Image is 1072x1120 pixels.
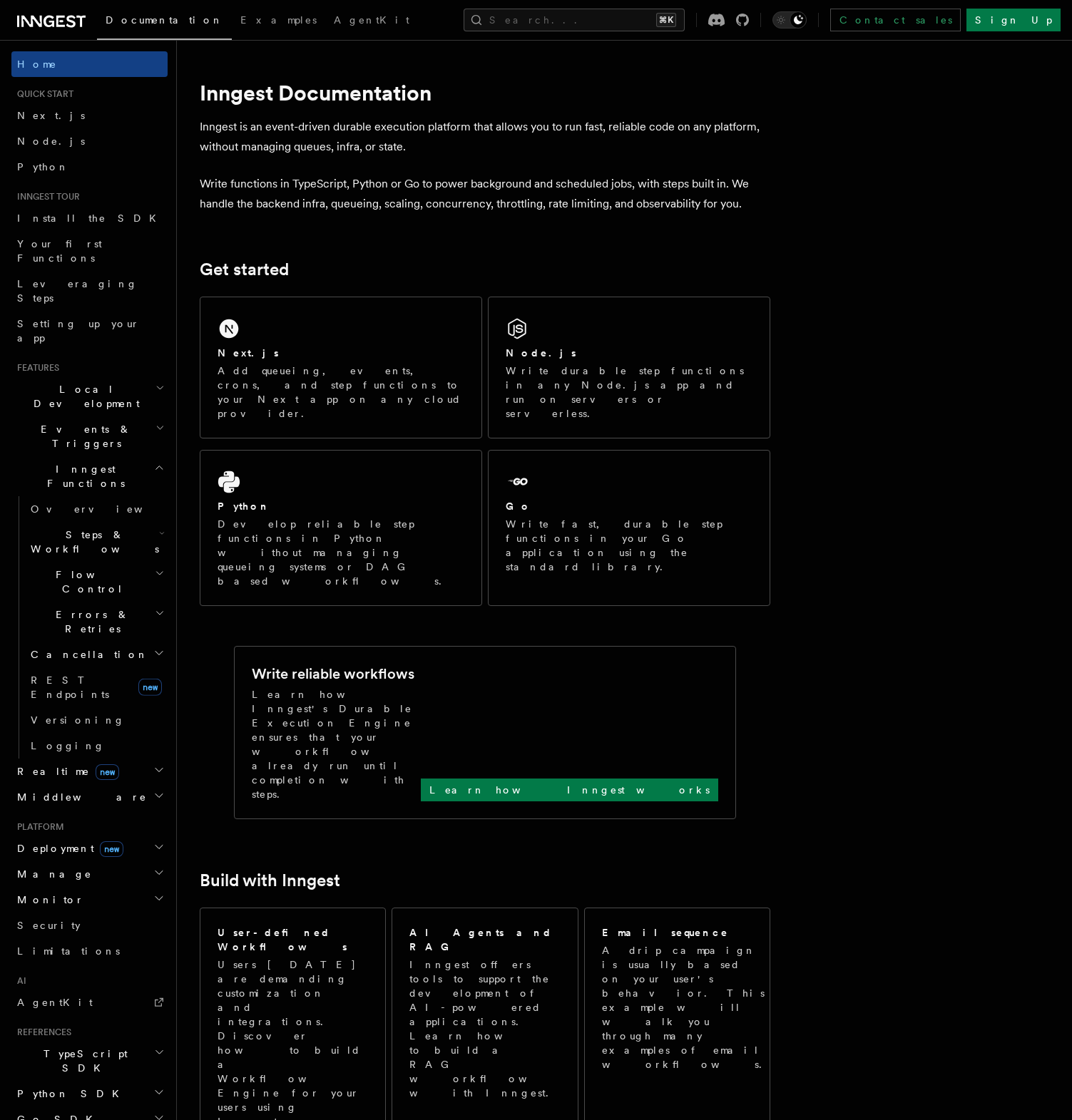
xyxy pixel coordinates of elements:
[11,1027,71,1038] span: References
[506,346,576,360] h2: Node.js
[11,764,119,779] span: Realtime
[252,664,414,684] h2: Write reliable workflows
[218,364,464,421] p: Add queueing, events, crons, and step functions to your Next app on any cloud provider.
[97,4,232,40] a: Documentation
[31,674,109,700] span: REST Endpoints
[966,9,1061,31] a: Sign Up
[25,522,168,562] button: Steps & Workflows
[11,496,168,759] div: Inngest Functions
[200,297,482,438] a: Next.jsAdd queueing, events, crons, and step functions to your Next app on any cloud provider.
[17,945,120,957] span: Limitations
[11,1047,154,1075] span: TypeScript SDK
[11,51,168,77] a: Home
[506,364,752,421] p: Write durable step functions in any Node.js app and run on servers or serverless.
[11,938,168,964] a: Limitations
[506,517,752,574] p: Write fast, durable step functions in your Go application using the standard library.
[25,496,168,522] a: Overview
[17,318,140,344] span: Setting up your app
[11,790,147,804] span: Middleware
[200,117,770,157] p: Inngest is an event-driven durable execution platform that allows you to run fast, reliable code ...
[17,57,57,71] span: Home
[100,841,123,857] span: new
[17,135,85,147] span: Node.js
[11,1041,168,1081] button: TypeScript SDK
[11,205,168,231] a: Install the SDK
[17,110,85,121] span: Next.js
[11,88,73,100] span: Quick start
[200,174,770,214] p: Write functions in TypeScript, Python or Go to power background and scheduled jobs, with steps bu...
[25,562,168,602] button: Flow Control
[17,920,81,931] span: Security
[240,14,317,26] span: Examples
[11,103,168,128] a: Next.js
[17,238,102,264] span: Your first Functions
[409,925,562,954] h2: AI Agents and RAG
[25,642,168,667] button: Cancellation
[429,783,710,797] p: Learn how Inngest works
[602,943,770,1072] p: A drip campaign is usually based on your user's behavior. This example will walk you through many...
[11,836,168,861] button: Deploymentnew
[656,13,676,27] kbd: ⌘K
[11,867,92,881] span: Manage
[218,925,368,954] h2: User-defined Workflows
[106,14,223,26] span: Documentation
[11,422,155,451] span: Events & Triggers
[138,679,162,696] span: new
[17,212,165,224] span: Install the SDK
[218,499,270,513] h2: Python
[96,764,119,780] span: new
[11,893,84,907] span: Monitor
[11,456,168,496] button: Inngest Functions
[25,707,168,733] a: Versioning
[11,759,168,784] button: Realtimenew
[200,870,340,890] a: Build with Inngest
[421,779,718,801] a: Learn how Inngest works
[11,841,123,856] span: Deployment
[11,462,154,490] span: Inngest Functions
[11,990,168,1015] a: AgentKit
[11,1086,128,1101] span: Python SDK
[25,667,168,707] a: REST Endpointsnew
[11,887,168,913] button: Monitor
[25,733,168,759] a: Logging
[25,607,155,636] span: Errors & Retries
[200,260,289,279] a: Get started
[11,362,59,374] span: Features
[488,450,770,606] a: GoWrite fast, durable step functions in your Go application using the standard library.
[11,376,168,416] button: Local Development
[488,297,770,438] a: Node.jsWrite durable step functions in any Node.js app and run on servers or serverless.
[17,997,93,1008] span: AgentKit
[830,9,961,31] a: Contact sales
[464,9,685,31] button: Search...⌘K
[11,821,64,833] span: Platform
[409,957,562,1100] p: Inngest offers tools to support the development of AI-powered applications. Learn how to build a ...
[772,11,807,29] button: Toggle dark mode
[25,567,155,596] span: Flow Control
[11,271,168,311] a: Leveraging Steps
[11,191,80,202] span: Inngest tour
[325,4,418,38] a: AgentKit
[218,346,279,360] h2: Next.js
[31,740,105,751] span: Logging
[31,714,125,726] span: Versioning
[11,861,168,887] button: Manage
[200,450,482,606] a: PythonDevelop reliable step functions in Python without managing queueing systems or DAG based wo...
[200,80,770,106] h1: Inngest Documentation
[11,128,168,154] a: Node.js
[11,1081,168,1106] button: Python SDK
[31,503,178,515] span: Overview
[11,382,155,411] span: Local Development
[11,154,168,180] a: Python
[218,517,464,588] p: Develop reliable step functions in Python without managing queueing systems or DAG based workflows.
[25,647,148,662] span: Cancellation
[602,925,729,940] h2: Email sequence
[11,975,26,987] span: AI
[25,528,159,556] span: Steps & Workflows
[11,231,168,271] a: Your first Functions
[11,416,168,456] button: Events & Triggers
[25,602,168,642] button: Errors & Retries
[252,687,421,801] p: Learn how Inngest's Durable Execution Engine ensures that your workflow already run until complet...
[11,913,168,938] a: Security
[11,311,168,351] a: Setting up your app
[334,14,409,26] span: AgentKit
